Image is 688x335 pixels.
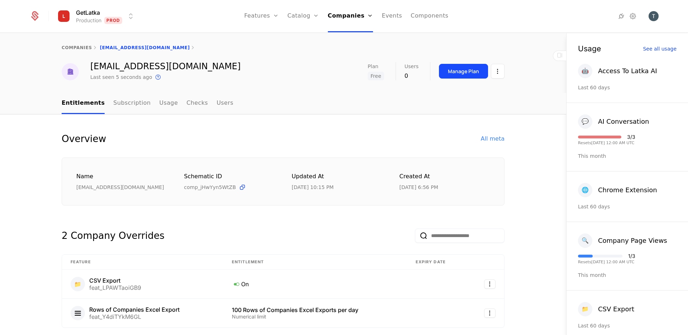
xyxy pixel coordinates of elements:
[439,64,488,79] button: Manage Plan
[89,307,180,312] div: Rows of Companies Excel Export
[628,254,635,259] div: 1 / 3
[76,17,101,24] div: Production
[643,46,677,51] div: See all usage
[232,307,398,313] div: 100 Rows of Companies Excel Exports per day
[90,62,241,71] div: [EMAIL_ADDRESS][DOMAIN_NAME]
[62,93,233,114] ul: Choose Sub Page
[223,255,407,270] th: Entitlement
[71,277,85,291] div: 📁
[405,72,419,80] div: 0
[578,152,677,160] div: This month
[448,68,479,75] div: Manage Plan
[232,314,398,319] div: Numerical limit
[62,93,105,114] a: Entitlements
[627,135,635,140] div: 3 / 3
[113,93,150,114] a: Subscription
[159,93,178,114] a: Usage
[578,64,657,78] button: 🤖Access To Latka AI
[62,45,92,50] a: companies
[55,8,72,25] img: GetLatka
[89,285,141,291] div: feat_LPAWTaoiGB9
[89,314,180,320] div: feat_Y4diTYkM6GL
[598,66,657,76] div: Access To Latka AI
[405,64,419,69] span: Users
[598,304,634,314] div: CSV Export
[400,172,490,181] div: Created at
[578,272,677,279] div: This month
[578,233,592,248] div: 🔍
[578,322,677,329] div: Last 60 days
[649,11,659,21] button: Open user button
[578,233,667,248] button: 🔍Company Page Views
[62,132,106,146] div: Overview
[491,64,505,79] button: Select action
[578,114,649,129] button: 💬AI Conversation
[484,308,496,318] button: Select action
[578,141,635,145] div: Resets [DATE] 12:00 AM UTC
[484,279,496,289] button: Select action
[598,236,667,246] div: Company Page Views
[629,12,637,20] a: Settings
[598,185,657,195] div: Chrome Extension
[292,184,334,191] div: 6/4/25, 10:15 PM
[578,64,592,78] div: 🤖
[62,228,164,243] div: 2 Company Overrides
[481,135,505,143] div: All meta
[578,302,634,316] button: 📁CSV Export
[400,184,438,191] div: 3/24/25, 6:56 PM
[76,184,167,191] div: [EMAIL_ADDRESS][DOMAIN_NAME]
[578,45,601,52] div: Usage
[407,255,468,270] th: Expiry date
[578,302,592,316] div: 📁
[649,11,659,21] img: Tsovak Harutyunyan
[578,183,592,197] div: 🌐
[76,172,167,181] div: Name
[578,183,657,197] button: 🌐Chrome Extension
[617,12,626,20] a: Integrations
[186,93,208,114] a: Checks
[578,84,677,91] div: Last 60 days
[216,93,233,114] a: Users
[62,63,79,80] img: tsovakwork@gmail.com
[598,117,649,127] div: AI Conversation
[184,184,236,191] span: comp_jHwYyn5WtZB
[104,17,123,24] span: Prod
[368,72,384,80] span: Free
[578,260,635,264] div: Resets [DATE] 12:00 AM UTC
[368,64,378,69] span: Plan
[62,255,223,270] th: Feature
[76,8,100,17] span: GetLatka
[89,278,141,283] div: CSV Export
[578,203,677,210] div: Last 60 days
[62,93,505,114] nav: Main
[90,74,152,81] div: Last seen 5 seconds ago
[184,172,275,181] div: Schematic ID
[578,114,592,129] div: 💬
[57,8,135,24] button: Select environment
[232,279,398,289] div: On
[292,172,382,181] div: Updated at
